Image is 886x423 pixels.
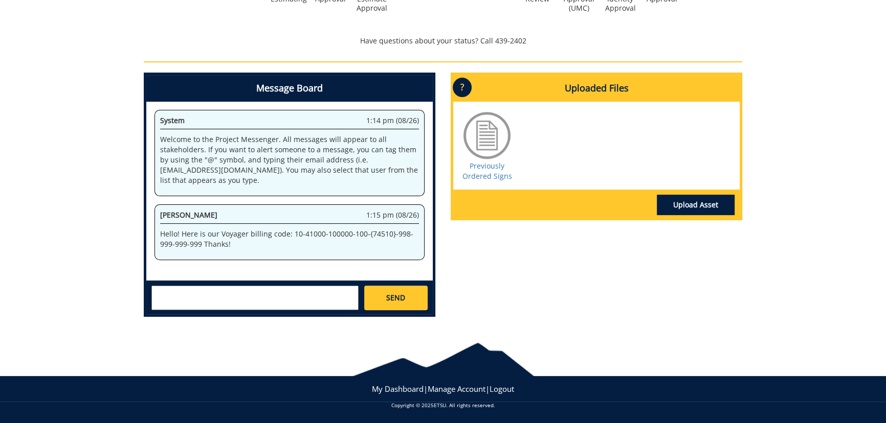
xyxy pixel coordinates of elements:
a: Manage Account [428,384,485,394]
textarea: messageToSend [151,286,359,310]
a: ETSU [434,402,446,409]
a: SEND [364,286,428,310]
p: Hello! Here is our Voyager billing code: 10-41000-100000-100-{74510}-998-999-999-999 Thanks! [160,229,419,249]
a: Previously Ordered Signs [462,161,512,181]
a: Logout [490,384,514,394]
span: System [160,115,185,125]
p: ? [453,78,472,97]
p: Welcome to the Project Messenger. All messages will appear to all stakeholders. If you want to al... [160,134,419,185]
span: 1:14 pm (08/26) [366,115,419,126]
span: [PERSON_NAME] [160,210,217,220]
span: 1:15 pm (08/26) [366,210,419,220]
a: My Dashboard [372,384,424,394]
h4: Uploaded Files [453,75,740,102]
h4: Message Board [146,75,433,102]
a: Upload Asset [657,195,735,215]
span: SEND [386,293,405,303]
p: Have questions about your status? Call 439-2402 [144,36,742,46]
